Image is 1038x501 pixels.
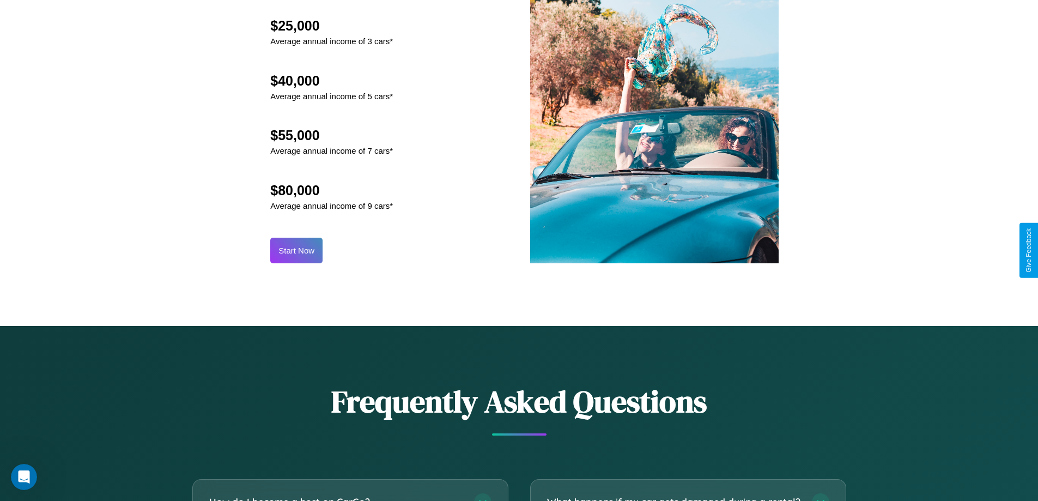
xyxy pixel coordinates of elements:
[270,183,393,198] h2: $80,000
[11,464,37,490] iframe: Intercom live chat
[270,34,393,49] p: Average annual income of 3 cars*
[192,381,846,422] h2: Frequently Asked Questions
[270,18,393,34] h2: $25,000
[270,143,393,158] p: Average annual income of 7 cars*
[270,89,393,104] p: Average annual income of 5 cars*
[270,73,393,89] h2: $40,000
[270,238,323,263] button: Start Now
[270,128,393,143] h2: $55,000
[270,198,393,213] p: Average annual income of 9 cars*
[1025,228,1033,273] div: Give Feedback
